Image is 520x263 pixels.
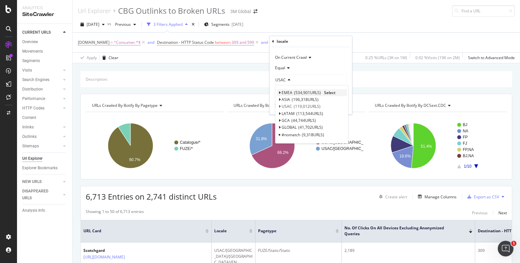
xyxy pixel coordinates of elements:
[22,143,61,150] a: Sitemaps
[321,146,377,151] text: USAC/[GEOGRAPHIC_DATA]/*
[498,210,507,216] div: Next
[22,155,43,162] div: Url Explorer
[86,117,222,174] svg: A chart.
[22,105,61,112] a: HTTP Codes
[153,22,182,27] div: 3 Filters Applied
[91,100,218,111] h4: URLs Crawled By Botify By pagetype
[22,76,61,83] a: Search Engines
[22,95,45,102] div: Performance
[22,105,44,112] div: HTTP Codes
[376,191,407,202] button: Create alert
[277,39,288,44] div: locale
[78,19,107,30] button: [DATE]
[22,133,61,140] a: Outlinks
[211,22,230,27] span: Segments
[275,77,286,83] span: USAC
[147,40,154,45] div: and
[129,157,140,162] text: 90.7%
[22,67,61,74] a: Visits
[472,210,488,216] div: Previous
[22,58,40,64] div: Segments
[22,86,43,93] div: Distribution
[22,188,55,202] div: DISAPPEARED URLS
[201,19,246,30] button: Segments[DATE]
[282,132,300,138] span: #nomatch
[87,55,97,60] div: Apply
[464,164,472,169] text: 1/10
[256,137,267,141] text: 31.8%
[258,248,339,254] div: FUZE/Static/Static
[282,104,292,109] span: USAC
[92,103,158,108] span: URLs Crawled By Botify By pagetype
[22,124,61,131] a: Inlinks
[22,29,61,36] a: CURRENT URLS
[369,117,505,174] svg: A chart.
[230,8,251,15] div: 3M Global
[415,193,457,201] button: Manage Columns
[111,40,113,45] span: =
[385,194,407,200] div: Create alert
[22,133,37,140] div: Outlinks
[78,7,111,14] a: Url Explorer
[344,248,472,254] div: 2,189
[78,53,97,63] button: Apply
[118,5,225,16] div: CBG Outlinks to Broken URLs
[22,178,42,185] div: NEW URLS
[22,95,61,102] a: Performance
[261,40,268,45] div: and
[234,103,294,108] span: URLs Crawled By Botify By locale
[472,209,488,217] button: Previous
[421,144,432,149] text: 51.4%
[22,188,61,202] a: DISAPPEARED URLS
[227,117,363,174] svg: A chart.
[22,207,68,214] a: Analysis Info
[365,55,407,60] div: 0.25 % URLs ( 3K on 1M )
[277,151,288,155] text: 68.2%
[400,154,411,158] text: 18.6%
[87,22,99,27] span: 2025 Aug. 3rd
[282,90,292,95] span: EMEA
[272,103,293,109] button: Cancel
[463,123,467,127] text: BJ
[215,40,231,45] span: between
[465,53,515,63] button: Switch to Advanced Mode
[22,11,67,18] div: SiteCrawler
[214,228,239,234] span: locale
[190,21,196,28] div: times
[375,103,446,108] span: URLs Crawled By Botify By DCSext.CDC
[22,48,68,55] a: Movements
[275,55,307,60] span: On Current Crawl
[147,39,154,45] button: and
[83,254,125,260] a: [URL][DOMAIN_NAME]
[22,124,34,131] div: Inlinks
[344,225,459,237] span: No. of Clicks On All Devices excluding anonymized queries
[261,39,268,45] button: and
[22,5,67,11] div: Analytics
[22,86,61,93] a: Distribution
[22,48,43,55] div: Movements
[113,22,131,27] span: Previous
[463,147,474,152] text: FP,NA
[294,90,321,95] span: 534,901 URLS
[180,140,200,145] text: Catalogue/*
[463,135,468,140] text: FP
[253,9,257,14] div: arrow-right-arrow-left
[22,143,39,150] div: Sitemaps
[157,40,214,45] span: Destination - HTTP Status Code
[22,114,68,121] a: Content
[474,194,499,200] div: Export as CSV
[113,19,139,30] button: Previous
[86,191,217,202] span: 6,713 Entries on 2,741 distinct URLs
[22,39,68,45] a: Overview
[232,38,254,47] span: 309 and 599
[144,19,190,30] button: 3 Filters Applied
[78,40,110,45] span: [DOMAIN_NAME]
[22,29,51,36] div: CURRENT URLS
[100,53,118,63] button: Clear
[232,22,243,27] div: [DATE]
[373,100,501,111] h4: URLs Crawled By Botify By DCSext.CDC
[22,207,45,214] div: Analysis Info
